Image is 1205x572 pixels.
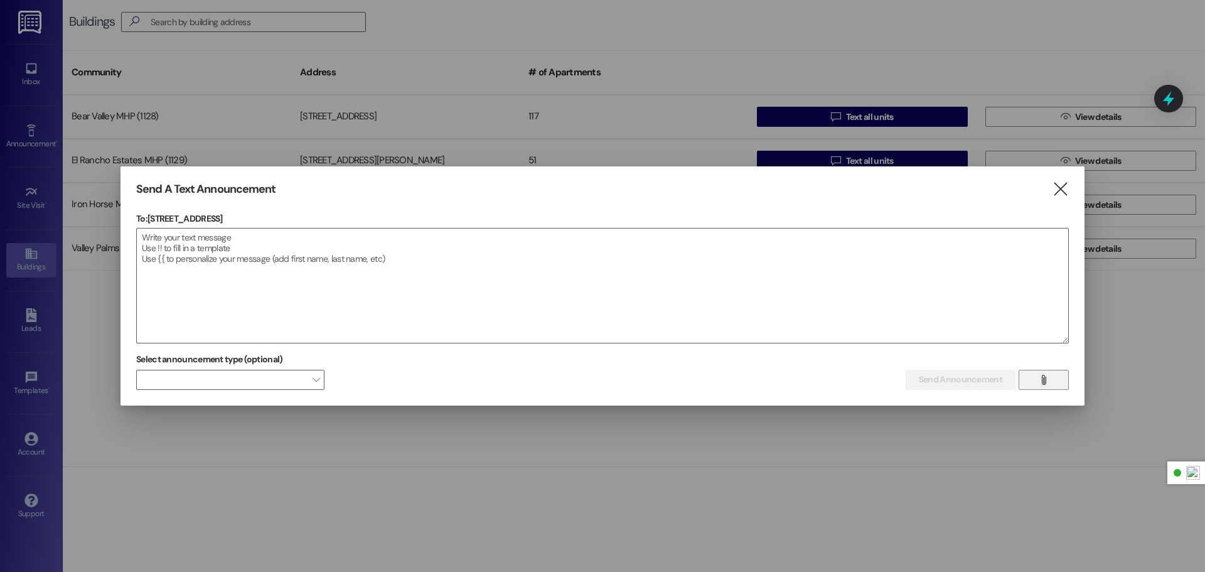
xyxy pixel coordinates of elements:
[906,370,1015,390] button: Send Announcement
[136,212,1069,225] p: To: [STREET_ADDRESS]
[919,373,1002,386] span: Send Announcement
[136,350,283,369] label: Select announcement type (optional)
[1052,183,1069,196] i: 
[1039,375,1048,385] i: 
[136,182,276,197] h3: Send A Text Announcement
